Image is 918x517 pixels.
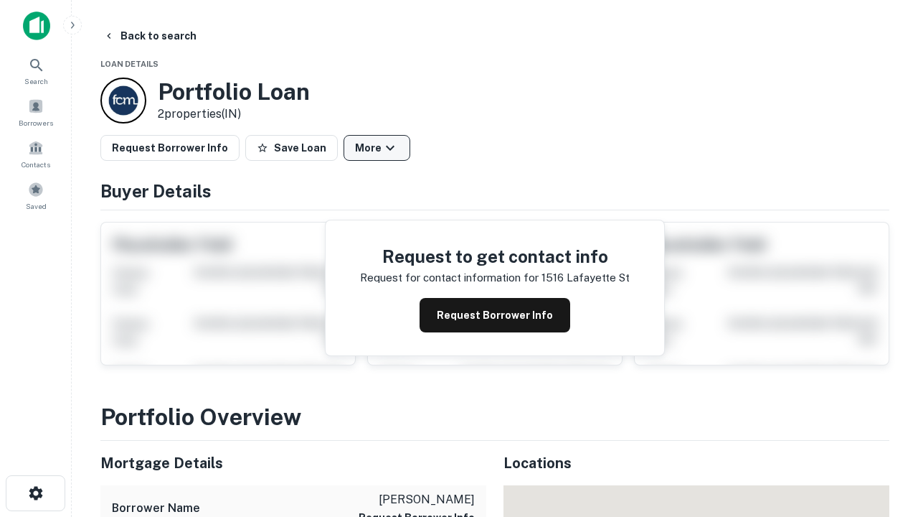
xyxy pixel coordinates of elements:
h3: Portfolio Overview [100,400,889,434]
a: Contacts [4,134,67,173]
button: Request Borrower Info [100,135,240,161]
a: Borrowers [4,93,67,131]
span: Loan Details [100,60,158,68]
a: Saved [4,176,67,215]
h6: Borrower Name [112,500,200,517]
p: 2 properties (IN) [158,106,310,123]
p: Request for contact information for [360,269,539,287]
a: Search [4,51,67,90]
button: Back to search [98,23,202,49]
span: Search [24,75,48,87]
button: Save Loan [245,135,338,161]
h4: Request to get contact info [360,243,630,269]
iframe: Chat Widget [846,402,918,471]
h5: Mortgage Details [100,452,486,474]
h4: Buyer Details [100,178,889,204]
h5: Locations [503,452,889,474]
span: Contacts [22,159,50,170]
button: More [344,135,410,161]
h3: Portfolio Loan [158,78,310,106]
button: Request Borrower Info [420,298,570,332]
p: [PERSON_NAME] [359,491,475,508]
img: capitalize-icon.png [23,11,50,40]
p: 1516 lafayette st [541,269,630,287]
span: Saved [26,200,47,212]
span: Borrowers [19,117,53,129]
